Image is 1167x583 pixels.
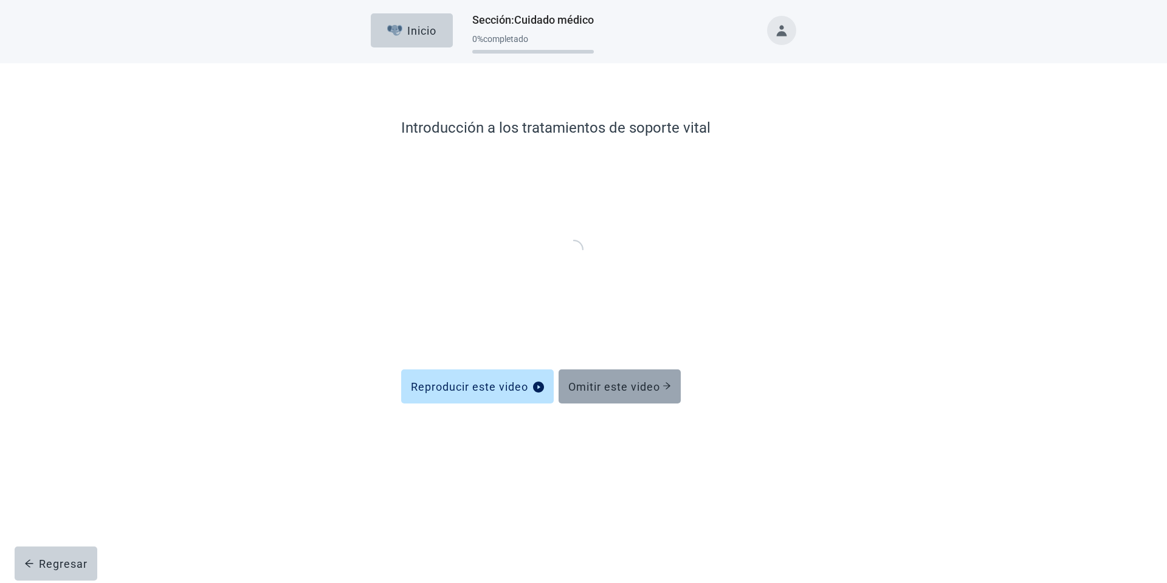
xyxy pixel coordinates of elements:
[564,240,583,259] span: loading
[371,13,453,47] button: ElephantInicio
[401,369,554,403] button: Reproducir este videoplay-circle
[663,382,671,390] span: arrow-right
[533,382,544,393] span: play-circle
[24,557,88,570] div: Regresar
[15,546,97,581] button: arrow-leftRegresar
[387,25,402,36] img: Elephant
[472,29,594,59] div: Progress section
[24,559,34,568] span: arrow-left
[559,369,681,403] button: Omitir este video arrow-right
[401,117,766,139] label: Introducción a los tratamientos de soporte vital
[411,380,544,393] div: Reproducir este video
[767,16,796,45] button: Toggle account menu
[472,34,594,44] div: 0 % completado
[568,380,671,393] div: Omitir este video
[387,24,436,37] div: Inicio
[472,12,594,29] h1: Sección : Cuidado médico
[401,151,766,343] iframe: Life Support Treatments - Spanish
